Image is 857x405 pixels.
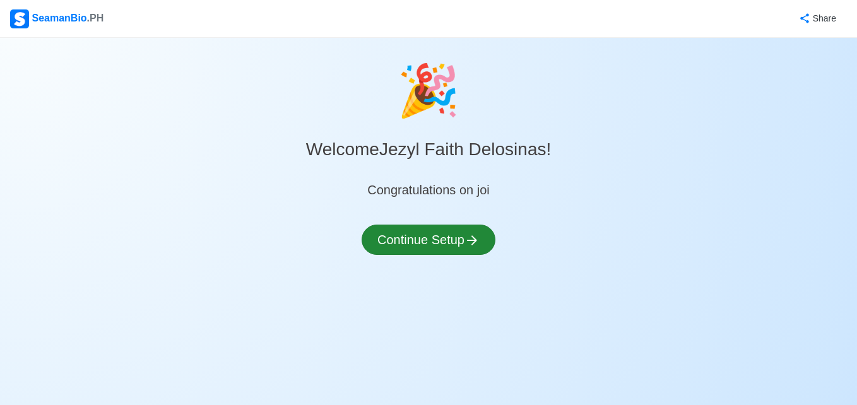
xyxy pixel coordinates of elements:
[786,6,847,31] button: Share
[10,9,103,28] div: SeamanBio
[367,180,489,199] div: Congratulations on joi
[87,13,104,23] span: .PH
[397,53,460,129] div: celebrate
[10,9,29,28] img: Logo
[362,225,495,255] button: Continue Setup
[306,129,552,160] h3: Welcome Jezyl Faith Delosinas !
